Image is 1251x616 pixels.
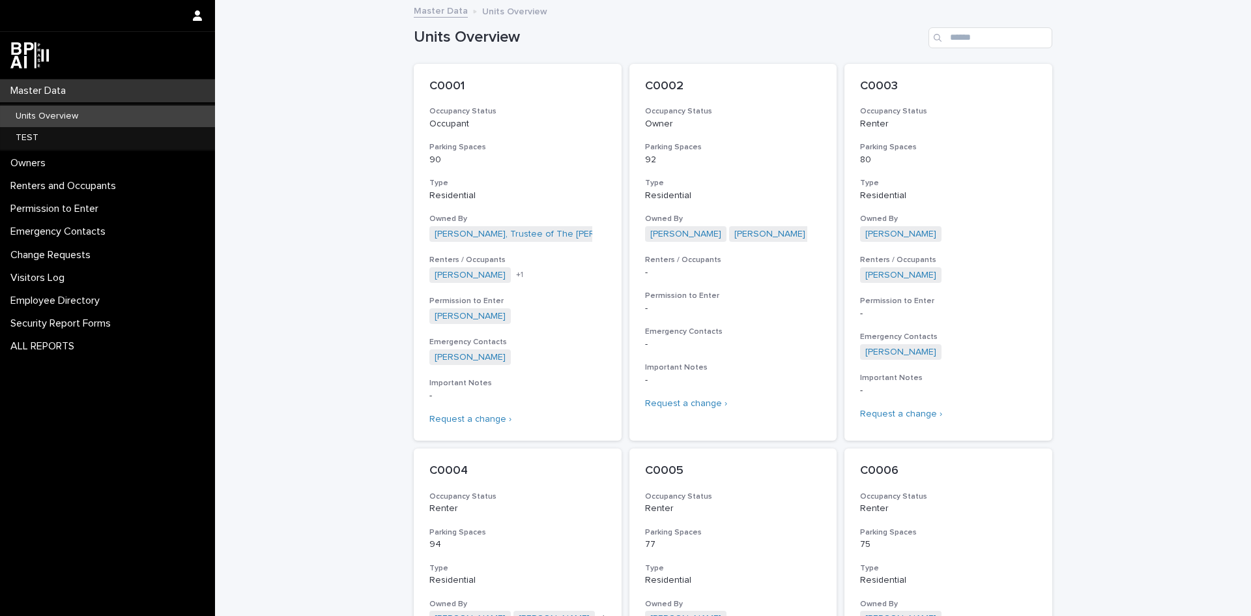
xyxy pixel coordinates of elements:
[482,3,547,18] p: Units Overview
[429,296,606,306] h3: Permission to Enter
[10,42,49,68] img: dwgmcNfxSF6WIOOXiGgu
[5,203,109,215] p: Permission to Enter
[860,464,1037,478] p: C0006
[629,64,837,441] a: C0002Occupancy StatusOwnerParking Spaces92TypeResidentialOwned By[PERSON_NAME] [PERSON_NAME] Rent...
[645,80,822,94] p: C0002
[860,296,1037,306] h3: Permission to Enter
[860,385,1037,396] p: -
[645,527,822,538] h3: Parking Spaces
[860,599,1037,609] h3: Owned By
[435,270,506,281] a: [PERSON_NAME]
[429,415,511,424] a: Request a change ›
[860,373,1037,383] h3: Important Notes
[645,362,822,373] h3: Important Notes
[860,190,1037,201] p: Residential
[516,271,523,279] span: + 1
[5,226,116,238] p: Emergency Contacts
[414,64,622,441] a: C0001Occupancy StatusOccupantParking Spaces90TypeResidentialOwned By[PERSON_NAME], Trustee of The...
[645,575,822,586] p: Residential
[860,178,1037,188] h3: Type
[734,229,805,240] a: [PERSON_NAME]
[645,291,822,301] h3: Permission to Enter
[645,119,822,130] p: Owner
[860,106,1037,117] h3: Occupancy Status
[429,491,606,502] h3: Occupancy Status
[429,337,606,347] h3: Emergency Contacts
[645,255,822,265] h3: Renters / Occupants
[429,154,606,166] p: 90
[645,339,822,350] p: -
[429,464,606,478] p: C0004
[860,491,1037,502] h3: Occupancy Status
[645,599,822,609] h3: Owned By
[414,3,468,18] a: Master Data
[429,190,606,201] p: Residential
[429,142,606,153] h3: Parking Spaces
[645,399,727,408] a: Request a change ›
[429,214,606,224] h3: Owned By
[429,575,606,586] p: Residential
[5,85,76,97] p: Master Data
[860,575,1037,586] p: Residential
[5,157,56,169] p: Owners
[645,563,822,574] h3: Type
[865,347,936,358] a: [PERSON_NAME]
[844,64,1052,441] a: C0003Occupancy StatusRenterParking Spaces80TypeResidentialOwned By[PERSON_NAME] Renters / Occupan...
[645,142,822,153] h3: Parking Spaces
[429,390,606,402] p: -
[860,119,1037,130] p: Renter
[860,308,1037,319] p: -
[645,154,822,166] p: 92
[414,28,923,47] h1: Units Overview
[865,229,936,240] a: [PERSON_NAME]
[860,214,1037,224] h3: Owned By
[860,527,1037,538] h3: Parking Spaces
[435,311,506,322] a: [PERSON_NAME]
[5,180,126,192] p: Renters and Occupants
[645,327,822,337] h3: Emergency Contacts
[435,229,775,240] a: [PERSON_NAME], Trustee of The [PERSON_NAME] Revocable Trust dated [DATE]
[645,214,822,224] h3: Owned By
[865,270,936,281] a: [PERSON_NAME]
[650,229,721,240] a: [PERSON_NAME]
[645,303,822,314] p: -
[429,563,606,574] h3: Type
[429,255,606,265] h3: Renters / Occupants
[645,503,822,514] p: Renter
[645,106,822,117] h3: Occupancy Status
[429,539,606,550] p: 94
[429,119,606,130] p: Occupant
[429,106,606,117] h3: Occupancy Status
[429,80,606,94] p: C0001
[435,352,506,363] a: [PERSON_NAME]
[860,142,1037,153] h3: Parking Spaces
[860,409,942,418] a: Request a change ›
[5,249,101,261] p: Change Requests
[860,80,1037,94] p: C0003
[645,539,822,550] p: 77
[645,464,822,478] p: C0005
[5,111,89,122] p: Units Overview
[5,340,85,353] p: ALL REPORTS
[5,272,75,284] p: Visitors Log
[5,295,110,307] p: Employee Directory
[860,154,1037,166] p: 80
[5,132,49,143] p: TEST
[860,539,1037,550] p: 75
[928,27,1052,48] input: Search
[860,563,1037,574] h3: Type
[860,332,1037,342] h3: Emergency Contacts
[429,599,606,609] h3: Owned By
[429,178,606,188] h3: Type
[860,255,1037,265] h3: Renters / Occupants
[645,491,822,502] h3: Occupancy Status
[860,503,1037,514] p: Renter
[429,503,606,514] p: Renter
[645,190,822,201] p: Residential
[645,375,822,386] p: -
[429,527,606,538] h3: Parking Spaces
[645,267,822,278] p: -
[429,378,606,389] h3: Important Notes
[5,317,121,330] p: Security Report Forms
